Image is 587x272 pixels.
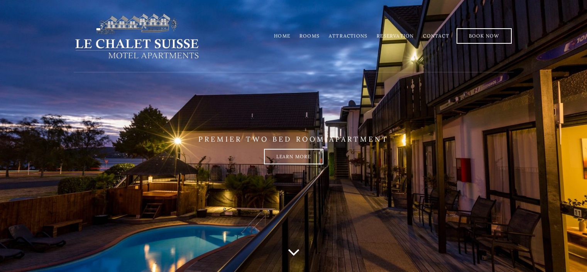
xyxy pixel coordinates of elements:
a: Learn more [264,149,323,164]
a: Contact [423,33,449,39]
a: Attractions [329,33,367,39]
a: Book Now [457,28,512,44]
a: Reservation [377,33,414,39]
img: lechaletsuisse [74,13,200,59]
p: PREMIER TWO BED ROOM APARTMENT [74,135,514,143]
a: Rooms [299,33,320,39]
a: Home [274,33,290,39]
